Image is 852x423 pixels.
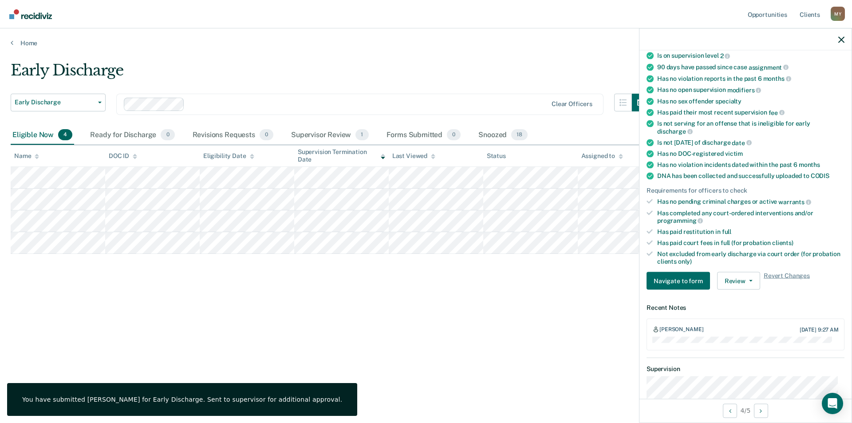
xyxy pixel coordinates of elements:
[11,61,650,87] div: Early Discharge
[161,129,174,141] span: 0
[298,148,385,163] div: Supervision Termination Date
[831,7,845,21] button: Profile dropdown button
[647,187,844,194] div: Requirements for officers to check
[11,126,74,145] div: Eligible Now
[769,109,785,116] span: fee
[657,120,844,135] div: Is not serving for an offense that is ineligible for early
[725,150,743,157] span: victim
[800,326,839,332] div: [DATE] 9:27 AM
[723,403,737,418] button: Previous Opportunity
[764,272,810,290] span: Revert Changes
[477,126,529,145] div: Snoozed
[657,86,844,94] div: Has no open supervision
[9,9,52,19] img: Recidiviz
[109,152,137,160] div: DOC ID
[191,126,275,145] div: Revisions Requests
[657,161,844,169] div: Has no violation incidents dated within the past 6
[722,228,731,235] span: full
[772,239,793,246] span: clients)
[717,272,760,290] button: Review
[657,108,844,116] div: Has paid their most recent supervision
[811,172,829,179] span: CODIS
[732,139,751,146] span: date
[289,126,371,145] div: Supervisor Review
[749,63,789,71] span: assignment
[647,365,844,373] dt: Supervision
[657,172,844,180] div: DNA has been collected and successfully uploaded to
[678,257,692,265] span: only)
[392,152,435,160] div: Last Viewed
[831,7,845,21] div: M Y
[647,304,844,312] dt: Recent Notes
[647,272,714,290] a: Navigate to form link
[657,52,844,60] div: Is on supervision level
[260,129,273,141] span: 0
[581,152,623,160] div: Assigned to
[657,209,844,224] div: Has completed any court-ordered interventions and/or
[754,403,768,418] button: Next Opportunity
[822,393,843,414] div: Open Intercom Messenger
[88,126,176,145] div: Ready for Discharge
[22,395,342,403] div: You have submitted [PERSON_NAME] for Early Discharge. Sent to supervisor for additional approval.
[657,150,844,158] div: Has no DOC-registered
[727,86,761,93] span: modifiers
[58,129,72,141] span: 4
[715,97,742,104] span: specialty
[15,99,95,106] span: Early Discharge
[799,161,820,168] span: months
[511,129,528,141] span: 18
[14,152,39,160] div: Name
[657,97,844,105] div: Has no sex offender
[355,129,368,141] span: 1
[447,129,461,141] span: 0
[657,75,844,83] div: Has no violation reports in the past 6
[552,100,592,108] div: Clear officers
[385,126,463,145] div: Forms Submitted
[11,39,841,47] a: Home
[763,75,791,82] span: months
[657,63,844,71] div: 90 days have passed since case
[647,272,710,290] button: Navigate to form
[203,152,254,160] div: Eligibility Date
[659,326,703,333] div: [PERSON_NAME]
[639,399,852,422] div: 4 / 5
[657,217,703,224] span: programming
[657,198,844,206] div: Has no pending criminal charges or active
[487,152,506,160] div: Status
[657,239,844,246] div: Has paid court fees in full (for probation
[657,228,844,236] div: Has paid restitution in
[720,52,730,59] span: 2
[657,127,693,134] span: discharge
[778,198,811,205] span: warrants
[657,138,844,146] div: Is not [DATE] of discharge
[657,250,844,265] div: Not excluded from early discharge via court order (for probation clients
